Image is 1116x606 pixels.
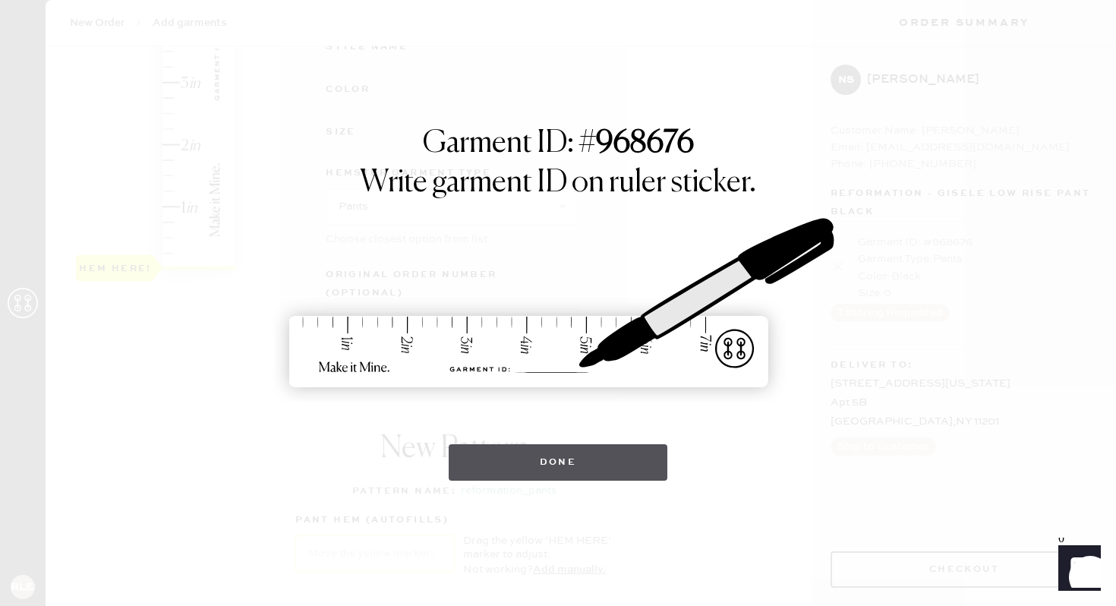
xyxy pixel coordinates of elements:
h1: Garment ID: # [423,125,694,165]
button: Done [449,444,668,481]
strong: 968676 [596,128,694,159]
h1: Write garment ID on ruler sticker. [360,165,756,201]
img: ruler-sticker-sharpie.svg [273,178,843,429]
iframe: Front Chat [1044,538,1109,603]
